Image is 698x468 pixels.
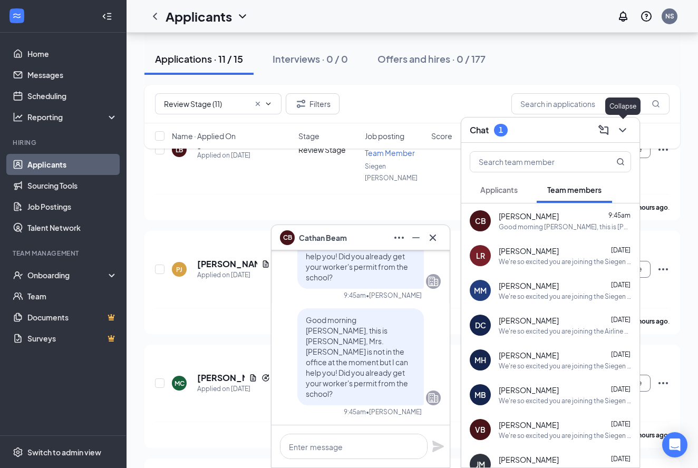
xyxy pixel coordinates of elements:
span: [DATE] [611,281,631,289]
span: Stage [298,131,319,141]
span: [PERSON_NAME] [499,211,559,221]
button: Cross [424,229,441,246]
span: Siegen [PERSON_NAME] [365,162,418,182]
div: We're so excited you are joining the Airline Highway [DEMOGRAPHIC_DATA]-fil-Ateam ! Do you know a... [499,327,631,336]
svg: ChevronDown [236,10,249,23]
div: MH [474,355,486,365]
svg: ChevronDown [616,124,629,136]
div: VB [475,424,486,435]
b: 13 hours ago [629,203,668,211]
svg: Ellipses [393,231,405,244]
svg: Settings [13,447,23,457]
a: Sourcing Tools [27,175,118,196]
span: • [PERSON_NAME] [366,291,422,300]
svg: Cross [426,231,439,244]
div: Interviews · 0 / 0 [273,52,348,65]
span: [PERSON_NAME] [499,280,559,291]
svg: Analysis [13,112,23,122]
div: Applied on [DATE] [197,270,270,280]
div: PJ [176,265,182,274]
svg: Minimize [410,231,422,244]
svg: Ellipses [657,263,670,276]
a: Home [27,43,118,64]
svg: ChevronLeft [149,10,161,23]
a: Job Postings [27,196,118,217]
button: Filter Filters [286,93,340,114]
a: Team [27,286,118,307]
div: We're so excited you are joining the Siegen [PERSON_NAME][DEMOGRAPHIC_DATA]-fil-Ateam ! Do you kn... [499,257,631,266]
span: 9:45am [608,211,631,219]
div: Open Intercom Messenger [662,432,687,457]
div: MB [474,389,486,400]
span: [PERSON_NAME] [499,385,559,395]
svg: Notifications [617,10,629,23]
svg: ChevronDown [264,100,273,108]
span: Cathan Beam [299,232,347,243]
button: Minimize [408,229,424,246]
span: [PERSON_NAME] [499,246,559,256]
div: MC [174,379,185,388]
span: [DATE] [611,246,631,254]
div: Switch to admin view [27,447,101,457]
a: Messages [27,64,118,85]
div: Team Management [13,249,115,258]
span: [PERSON_NAME] [499,315,559,326]
svg: UserCheck [13,270,23,280]
div: 1 [499,125,503,134]
span: • [PERSON_NAME] [366,407,422,416]
button: ComposeMessage [595,122,612,139]
input: All Stages [164,98,249,110]
div: Collapse [605,97,641,115]
span: [DATE] [611,455,631,463]
span: Job posting [365,131,404,141]
span: [DATE] [611,350,631,358]
span: [PERSON_NAME] [499,454,559,465]
svg: Collapse [102,11,112,22]
div: Offers and hires · 0 / 177 [377,52,486,65]
span: Applicants [480,185,518,194]
div: 9:45am [344,291,366,300]
svg: Cross [254,100,262,108]
a: DocumentsCrown [27,307,118,328]
span: Score [431,131,452,141]
a: Applicants [27,154,118,175]
div: 9:45am [344,407,366,416]
h5: [PERSON_NAME] [197,258,257,270]
div: Reporting [27,112,118,122]
div: Good morning [PERSON_NAME], this is [PERSON_NAME], Mrs. [PERSON_NAME] is not in the office at the... [499,222,631,231]
span: [DATE] [611,385,631,393]
svg: Company [427,275,440,288]
span: [DATE] [611,316,631,324]
svg: MagnifyingGlass [616,158,625,166]
svg: Plane [432,440,444,453]
button: Ellipses [391,229,408,246]
svg: Document [261,260,270,268]
svg: Reapply [261,374,270,382]
b: 15 hours ago [629,317,668,325]
b: 19 hours ago [629,431,668,439]
div: LR [476,250,485,261]
div: CB [475,216,486,226]
a: SurveysCrown [27,328,118,349]
a: Talent Network [27,217,118,238]
a: Scheduling [27,85,118,106]
div: We're so excited you are joining the Siegen [PERSON_NAME][DEMOGRAPHIC_DATA]-fil-Ateam ! Do you kn... [499,292,631,301]
div: Applications · 11 / 15 [155,52,243,65]
span: Team members [547,185,602,194]
svg: MagnifyingGlass [652,100,660,108]
input: Search team member [470,152,595,172]
svg: WorkstreamLogo [12,11,22,21]
svg: Ellipses [657,377,670,389]
div: NS [665,12,674,21]
h3: Chat [470,124,489,136]
span: [PERSON_NAME] [499,420,559,430]
div: Onboarding [27,270,109,280]
h1: Applicants [166,7,232,25]
div: Hiring [13,138,115,147]
div: We're so excited you are joining the Siegen [PERSON_NAME][DEMOGRAPHIC_DATA]-fil-Ateam ! Do you kn... [499,362,631,370]
span: [DATE] [611,420,631,428]
h5: [PERSON_NAME] [197,372,245,384]
span: [PERSON_NAME] [499,350,559,360]
div: DC [475,320,486,330]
